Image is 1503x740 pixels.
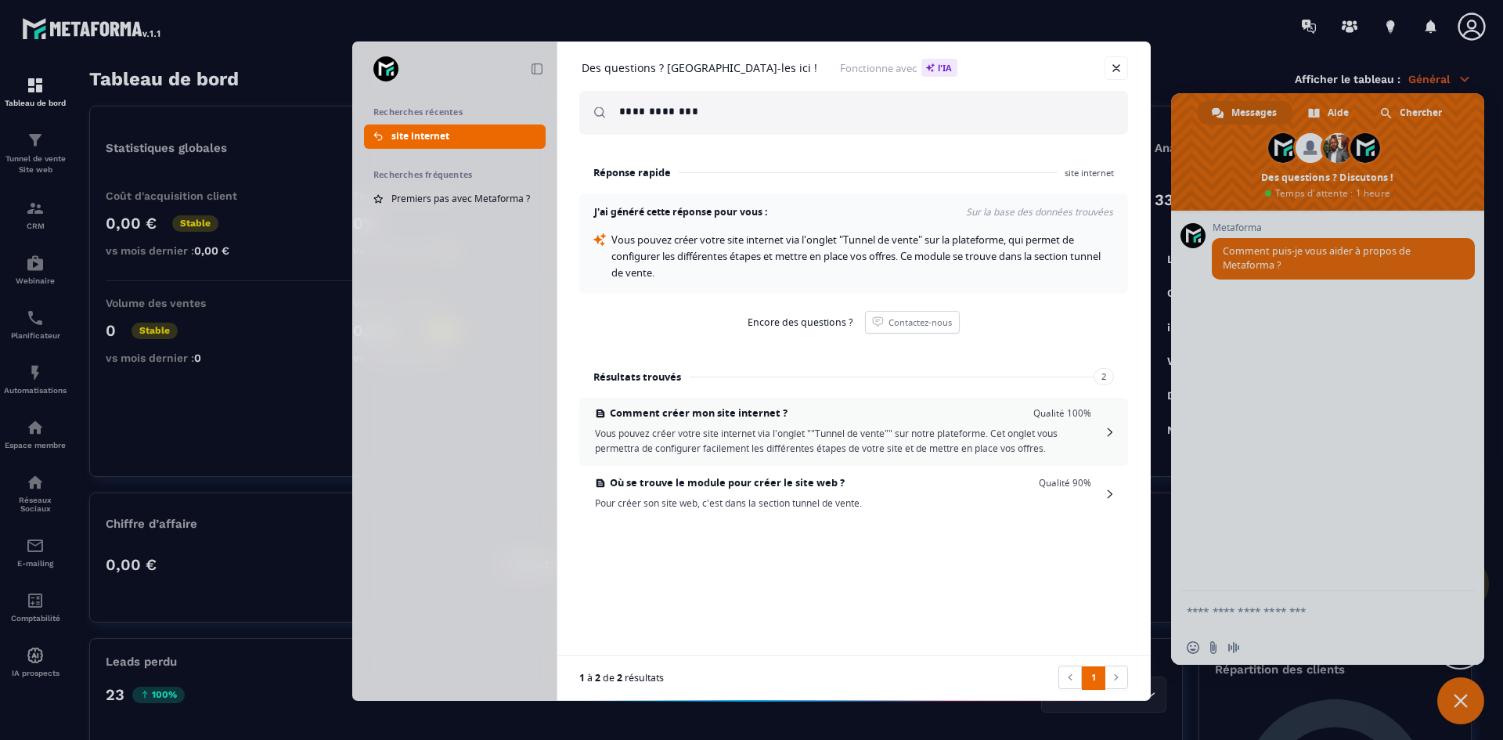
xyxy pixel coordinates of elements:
span: Où se trouve le module pour créer le site web ? [610,476,845,489]
span: l'IA [921,59,957,77]
span: 2 [595,671,600,684]
span: Vous pouvez créer votre site internet via l'onglet ""Tunnel de vente"" sur notre plateforme. Cet ... [595,426,1091,456]
span: Sur la base des données trouvées [768,206,1114,218]
span: site internet [391,129,449,143]
h3: Réponse rapide [593,164,671,182]
span: Qualité 100% [1033,407,1091,419]
div: à de résultats [579,672,1052,684]
span: Comment créer mon site internet ? [610,406,788,420]
span: Premiers pas avec Metaforma ? [391,192,530,205]
span: Pour créer son site web, c'est dans la section tunnel de vente. [595,496,1091,511]
span: Fonctionne avec [840,59,957,77]
h2: Recherches fréquentes [373,169,536,180]
h2: Recherches récentes [373,106,536,117]
span: Vous pouvez créer votre site internet via l'onglet "Tunnel de vente" sur la plateforme, qui perme... [611,233,1103,280]
span: site internet [1058,167,1114,179]
a: Contactez-nous [865,311,960,334]
h1: Des questions ? [GEOGRAPHIC_DATA]-les ici ! [582,61,817,75]
h3: Résultats trouvés [593,368,681,385]
span: 2 [1094,368,1114,385]
span: 2 [617,671,622,684]
span: 1 [579,671,585,684]
span: Encore des questions ? [748,316,852,329]
span: Qualité 90% [1039,477,1091,489]
a: 1 [1082,666,1105,690]
h4: J'ai généré cette réponse pour vous : [593,206,768,218]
